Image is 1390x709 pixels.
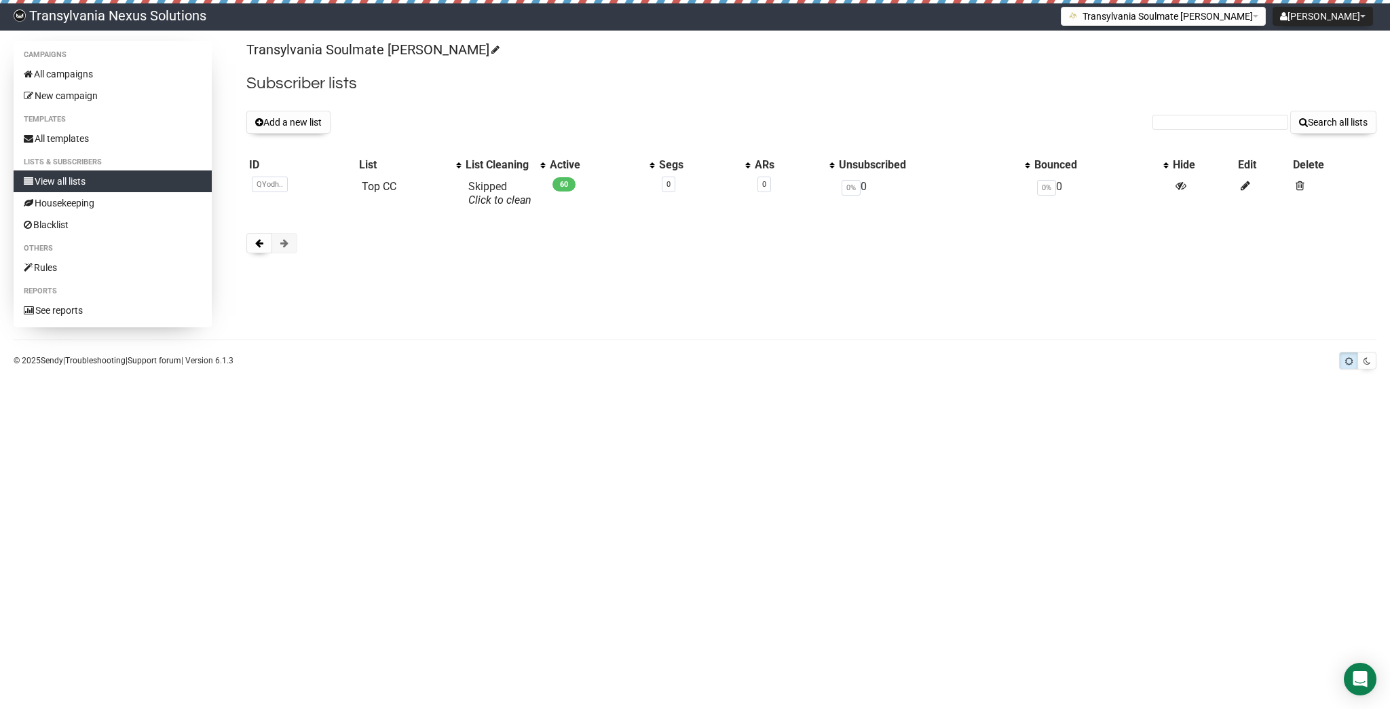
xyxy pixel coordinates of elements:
[1235,156,1291,175] th: Edit: No sort applied, sorting is disabled
[14,10,26,22] img: 586cc6b7d8bc403f0c61b981d947c989
[466,158,533,172] div: List Cleaning
[14,214,212,236] a: Blacklist
[14,240,212,257] li: Others
[1290,156,1376,175] th: Delete: No sort applied, sorting is disabled
[1290,111,1376,134] button: Search all lists
[14,353,233,368] p: © 2025 | | | Version 6.1.3
[14,154,212,170] li: Lists & subscribers
[14,47,212,63] li: Campaigns
[246,71,1376,96] h2: Subscriber lists
[463,156,547,175] th: List Cleaning: No sort applied, activate to apply an ascending sort
[552,177,576,192] span: 60
[252,177,288,192] span: QYodh..
[547,156,657,175] th: Active: No sort applied, activate to apply an ascending sort
[762,180,766,189] a: 0
[1037,180,1056,196] span: 0%
[1238,158,1288,172] div: Edit
[1293,158,1374,172] div: Delete
[14,128,212,149] a: All templates
[836,175,1032,213] td: 0
[550,158,643,172] div: Active
[1273,7,1373,26] button: [PERSON_NAME]
[246,41,497,58] a: Transylvania Soulmate [PERSON_NAME]
[356,156,463,175] th: List: No sort applied, activate to apply an ascending sort
[246,156,356,175] th: ID: No sort applied, sorting is disabled
[246,111,331,134] button: Add a new list
[14,283,212,299] li: Reports
[1034,158,1157,172] div: Bounced
[666,180,671,189] a: 0
[14,299,212,321] a: See reports
[362,180,396,193] a: Top CC
[359,158,449,172] div: List
[842,180,861,196] span: 0%
[752,156,836,175] th: ARs: No sort applied, activate to apply an ascending sort
[14,111,212,128] li: Templates
[14,170,212,192] a: View all lists
[656,156,751,175] th: Segs: No sort applied, activate to apply an ascending sort
[1173,158,1233,172] div: Hide
[659,158,738,172] div: Segs
[14,85,212,107] a: New campaign
[1061,7,1266,26] button: Transylvania Soulmate [PERSON_NAME]
[1170,156,1235,175] th: Hide: No sort applied, sorting is disabled
[1344,663,1376,695] div: Open Intercom Messenger
[65,356,126,365] a: Troubleshooting
[14,192,212,214] a: Housekeeping
[14,63,212,85] a: All campaigns
[1032,175,1170,213] td: 0
[755,158,823,172] div: ARs
[1068,10,1079,21] img: 1.png
[1032,156,1170,175] th: Bounced: No sort applied, activate to apply an ascending sort
[468,180,531,206] span: Skipped
[249,158,354,172] div: ID
[468,194,531,206] a: Click to clean
[836,156,1032,175] th: Unsubscribed: No sort applied, activate to apply an ascending sort
[128,356,181,365] a: Support forum
[14,257,212,278] a: Rules
[839,158,1018,172] div: Unsubscribed
[41,356,63,365] a: Sendy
